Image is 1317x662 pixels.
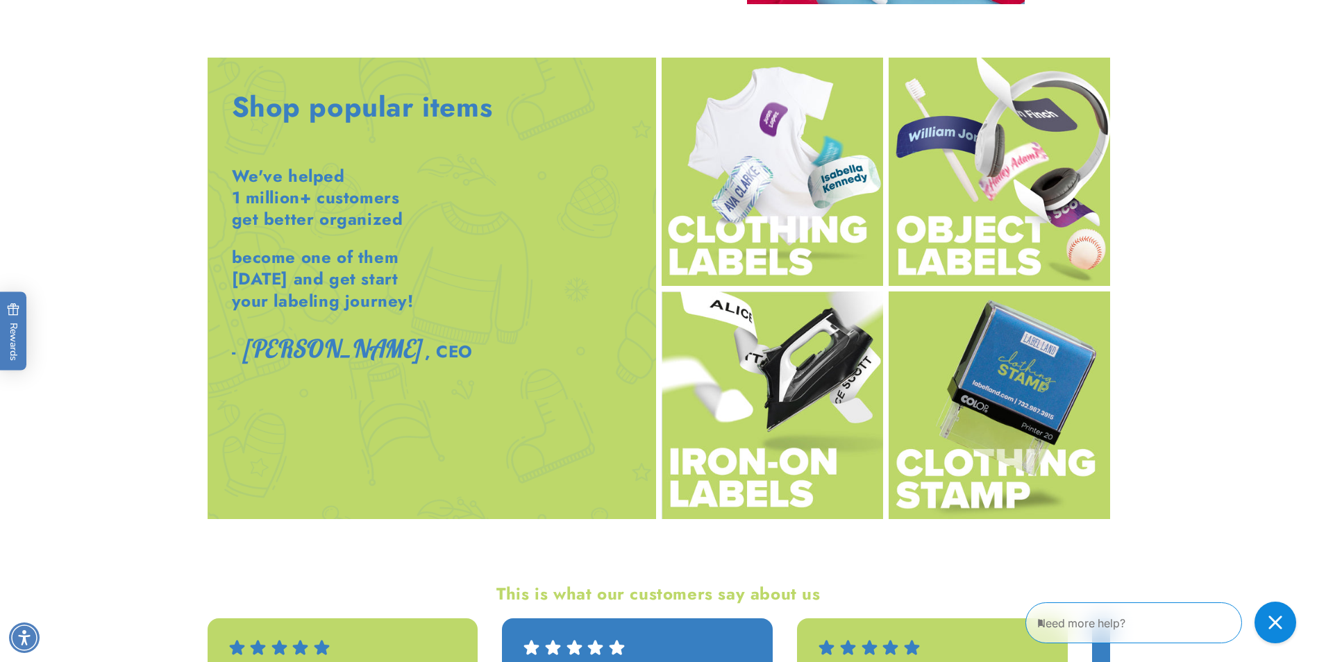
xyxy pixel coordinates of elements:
div: Accessibility Menu [9,622,40,653]
img: Objects label options [889,58,1110,286]
iframe: Gorgias Floating Chat [1025,597,1303,648]
img: Clothing stamp options [889,291,1110,520]
h2: Shop popular items [232,89,493,125]
strong: become one of them [DATE] and get start your labeling journey! - [232,245,414,364]
strong: This is what our customers say about us [496,582,820,606]
img: Clothing label options [662,58,883,286]
strong: , CEO [425,339,473,364]
strong: We've helped 1 million+ customers get better organized [232,164,403,231]
img: Iron on label options [662,291,883,520]
strong: [PERSON_NAME] [242,333,421,364]
span: Rewards [7,303,20,361]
